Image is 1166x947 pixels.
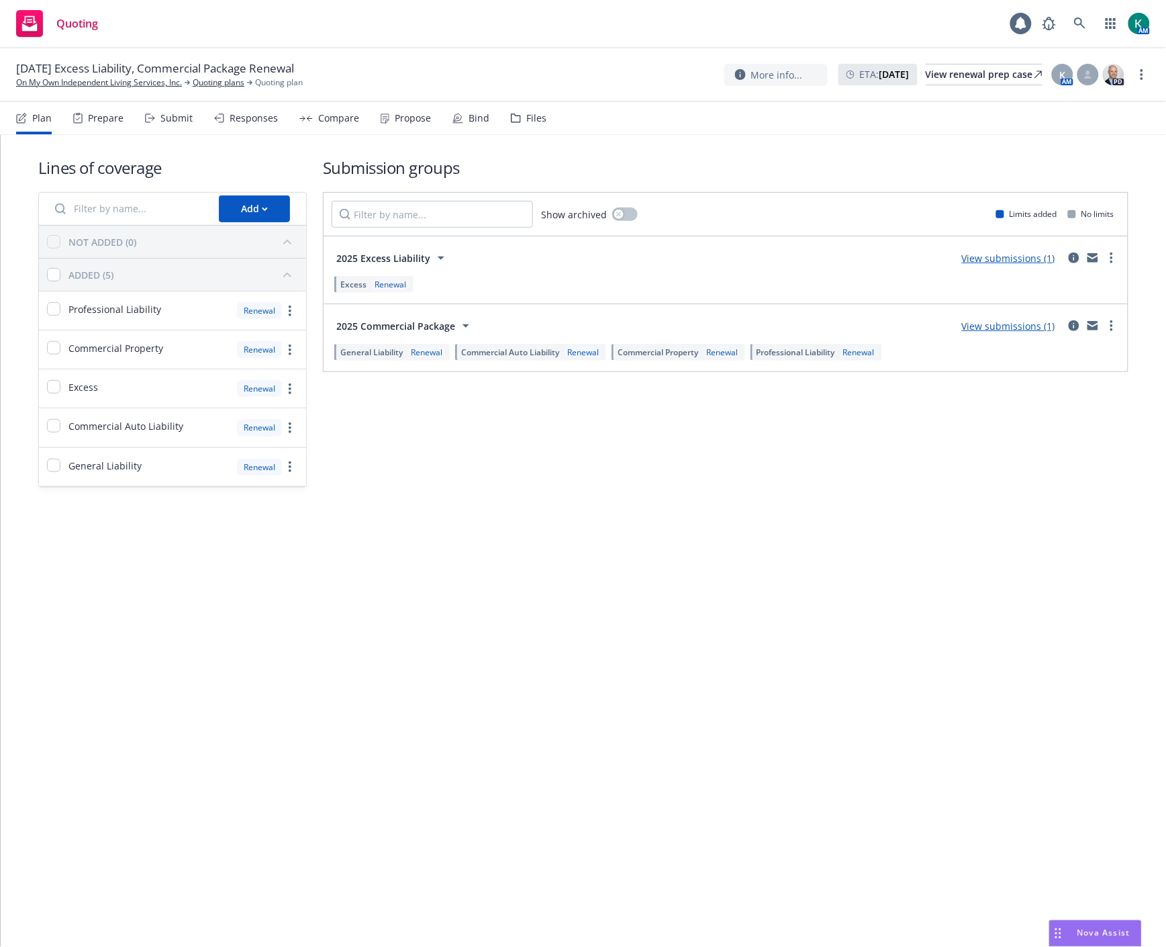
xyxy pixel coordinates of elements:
a: Switch app [1098,10,1124,37]
div: Renewal [237,419,282,436]
span: Commercial Property [618,347,698,358]
div: Renewal [565,347,601,358]
div: NOT ADDED (0) [68,235,136,249]
button: Nova Assist [1049,920,1142,947]
div: Propose [395,113,431,124]
a: View submissions (1) [962,252,1055,265]
a: more [282,459,298,475]
a: more [1104,318,1120,334]
input: Filter by name... [332,201,533,228]
span: Quoting plan [255,77,303,89]
a: On My Own Independent Living Services, Inc. [16,77,182,89]
span: K [1060,68,1066,82]
span: ETA : [860,67,910,81]
a: more [282,342,298,358]
a: mail [1085,250,1101,266]
span: [DATE] Excess Liability, Commercial Package Renewal [16,60,294,77]
a: more [1134,66,1150,83]
button: 2025 Excess Liability [332,244,454,271]
h1: Submission groups [323,156,1128,179]
span: More info... [751,68,803,82]
img: photo [1128,13,1150,34]
a: more [282,303,298,319]
span: Quoting [56,18,98,29]
span: Commercial Auto Liability [461,347,559,358]
div: Renewal [372,279,409,290]
button: More info... [724,64,828,86]
button: NOT ADDED (0) [68,231,298,253]
a: circleInformation [1066,318,1082,334]
span: Commercial Auto Liability [68,419,183,433]
span: Show archived [541,208,607,222]
a: mail [1085,318,1101,334]
span: General Liability [340,347,403,358]
div: Submit [160,113,193,124]
div: ADDED (5) [68,268,113,282]
span: Excess [68,380,98,394]
div: Renewal [237,459,282,476]
div: Compare [318,113,359,124]
strong: [DATE] [879,68,910,81]
div: Add [241,196,268,222]
button: Add [219,195,290,222]
button: 2025 Commercial Package [332,312,479,339]
div: Plan [32,113,52,124]
div: Renewal [408,347,445,358]
a: Quoting plans [193,77,244,89]
span: 2025 Commercial Package [336,319,455,333]
span: Commercial Property [68,341,163,355]
div: Bind [469,113,489,124]
span: Nova Assist [1077,928,1130,939]
button: ADDED (5) [68,264,298,285]
a: View renewal prep case [926,64,1042,85]
div: Prepare [88,113,124,124]
div: Files [526,113,546,124]
a: Report a Bug [1036,10,1063,37]
a: more [282,420,298,436]
div: Renewal [237,380,282,397]
span: Professional Liability [68,302,161,316]
div: Renewal [237,302,282,319]
a: more [1104,250,1120,266]
div: Renewal [703,347,740,358]
a: Quoting [11,5,103,42]
a: View submissions (1) [962,320,1055,332]
img: photo [1103,64,1124,85]
span: General Liability [68,459,142,473]
a: more [282,381,298,397]
div: Responses [230,113,278,124]
div: Renewal [840,347,877,358]
span: 2025 Excess Liability [336,251,430,265]
div: No limits [1068,208,1114,220]
a: Search [1067,10,1094,37]
div: Drag to move [1050,921,1067,946]
div: Limits added [996,208,1057,220]
span: Excess [340,279,367,290]
input: Filter by name... [47,195,211,222]
h1: Lines of coverage [38,156,307,179]
div: Renewal [237,341,282,358]
span: Professional Liability [757,347,835,358]
a: circleInformation [1066,250,1082,266]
